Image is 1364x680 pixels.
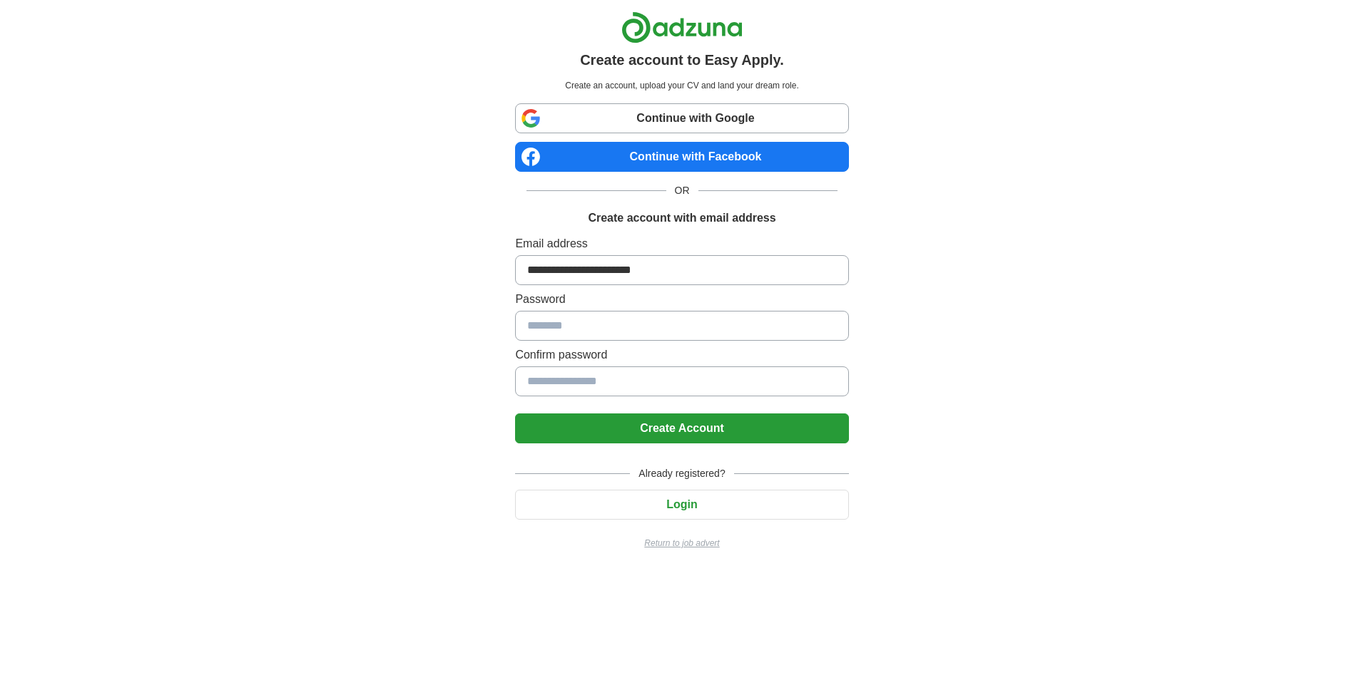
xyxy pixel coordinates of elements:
a: Continue with Google [515,103,848,133]
label: Password [515,291,848,308]
a: Return to job advert [515,537,848,550]
h1: Create account with email address [588,210,775,227]
a: Login [515,498,848,510]
p: Create an account, upload your CV and land your dream role. [518,79,845,92]
label: Confirm password [515,346,848,364]
img: Adzuna logo [621,11,743,43]
button: Create Account [515,413,848,443]
button: Login [515,490,848,520]
a: Continue with Facebook [515,142,848,172]
label: Email address [515,235,848,252]
h1: Create account to Easy Apply. [580,49,784,71]
span: Already registered? [630,466,733,481]
span: OR [666,183,698,198]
